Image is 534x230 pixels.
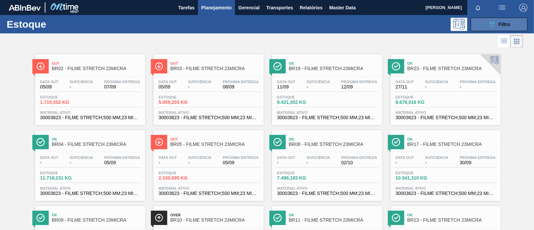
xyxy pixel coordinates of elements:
[40,176,87,181] span: 11.718,231 KG
[40,156,58,160] span: Data out
[407,213,497,217] span: Ok
[40,191,140,196] span: 30003623 - FILME STRETCH;500 MM;23 MICRA;;HISTRETCH
[104,160,140,165] span: 05/09
[52,142,142,147] span: BR04 - FILME STRETCH 23MICRA
[69,84,93,89] span: -
[273,138,282,146] img: Ícone
[149,125,267,201] a: ÍconeOutBR05 - FILME STRETCH 23MICRAData out-Suficiência-Próxima Entrega05/09Estoque2.330,695 KGM...
[425,84,448,89] span: -
[170,142,260,147] span: BR05 - FILME STRETCH 23MICRA
[277,100,324,105] span: 8.421,302 KG
[52,218,142,223] span: BR09 - FILME STRETCH 23MICRA
[159,156,177,160] span: Data out
[238,4,260,12] span: Gerencial
[460,84,496,89] span: -
[40,110,140,114] span: Material ativo
[425,156,448,160] span: Suficiência
[395,160,414,165] span: -
[52,213,142,217] span: Ok
[159,160,177,165] span: -
[277,186,377,190] span: Material ativo
[306,160,330,165] span: -
[395,186,496,190] span: Material ativo
[395,80,414,84] span: Data out
[341,84,377,89] span: 12/09
[289,218,379,223] span: BR11 - FILME STRETCH 23MICRA
[159,115,259,120] span: 30003623 - FILME STRETCH;500 MM;23 MICRA;;HISTRETCH
[306,84,330,89] span: -
[188,80,211,84] span: Suficiência
[289,137,379,141] span: Ok
[40,80,58,84] span: Data out
[289,61,379,65] span: Ok
[188,160,211,165] span: -
[407,218,497,223] span: BR13 - FILME STRETCH 23MICRA
[159,176,205,181] span: 2.330,695 KG
[273,214,282,222] img: Ícone
[52,61,142,65] span: Out
[188,84,211,89] span: -
[223,156,259,160] span: Próxima Entrega
[407,137,497,141] span: Ok
[159,171,205,175] span: Estoque
[266,4,293,12] span: Transportes
[341,160,377,165] span: 02/10
[159,100,205,105] span: 5.059,203 KG
[223,160,259,165] span: 05/09
[341,156,377,160] span: Próxima Entrega
[277,84,295,89] span: 11/09
[155,62,163,70] img: Ícone
[159,110,259,114] span: Material ativo
[170,61,260,65] span: Out
[277,171,324,175] span: Estoque
[201,4,232,12] span: Planejamento
[155,138,163,146] img: Ícone
[40,100,87,105] span: 1.710,352 KG
[407,142,497,147] span: BR17 - FILME STRETCH 23MICRA
[104,84,140,89] span: 07/09
[407,66,497,71] span: BR23 - FILME STRETCH 23MICRA
[277,156,295,160] span: Data out
[510,35,523,48] div: Visão em Cards
[69,156,93,160] span: Suficiência
[52,137,142,141] span: Ok
[289,213,379,217] span: Ok
[277,115,377,120] span: 30003623 - FILME STRETCH;500 MM;23 MICRA;;HISTRETCH
[223,84,259,89] span: 08/09
[40,186,140,190] span: Material ativo
[277,191,377,196] span: 30003623 - FILME STRETCH;500 MM;23 MICRA;;HISTRETCH
[40,171,87,175] span: Estoque
[341,80,377,84] span: Próxima Entrega
[395,191,496,196] span: 30003623 - FILME STRETCH;500 MM;23 MICRA;;HISTRETCH
[395,176,442,181] span: 10.541,310 KG
[460,80,496,84] span: Próxima Entrega
[392,138,400,146] img: Ícone
[395,171,442,175] span: Estoque
[36,138,45,146] img: Ícone
[499,22,510,27] span: Filtro
[460,156,496,160] span: Próxima Entrega
[159,84,177,89] span: 05/09
[471,18,527,31] button: Filtro
[277,176,324,181] span: 7.499,193 KG
[223,80,259,84] span: Próxima Entrega
[267,125,385,201] a: ÍconeOkBR08 - FILME STRETCH 23MICRAData out-Suficiência-Próxima Entrega02/10Estoque7.499,193 KGMa...
[306,156,330,160] span: Suficiência
[267,49,385,125] a: ÍconeOkBR19 - FILME STRETCH 23MICRAData out11/09Suficiência-Próxima Entrega12/09Estoque8.421,302 ...
[277,95,324,99] span: Estoque
[7,20,103,28] h1: Estoque
[395,95,442,99] span: Estoque
[329,4,355,12] span: Master Data
[498,35,510,48] div: Visão em Lista
[159,95,205,99] span: Estoque
[392,62,400,70] img: Ícone
[277,110,377,114] span: Material ativo
[40,95,87,99] span: Estoque
[289,142,379,147] span: BR08 - FILME STRETCH 23MICRA
[170,137,260,141] span: Out
[498,4,506,12] img: userActions
[467,3,489,12] button: Notificações
[170,218,260,223] span: BR10 - FILME STRETCH 23MICRA
[40,160,58,165] span: -
[36,62,45,70] img: Ícone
